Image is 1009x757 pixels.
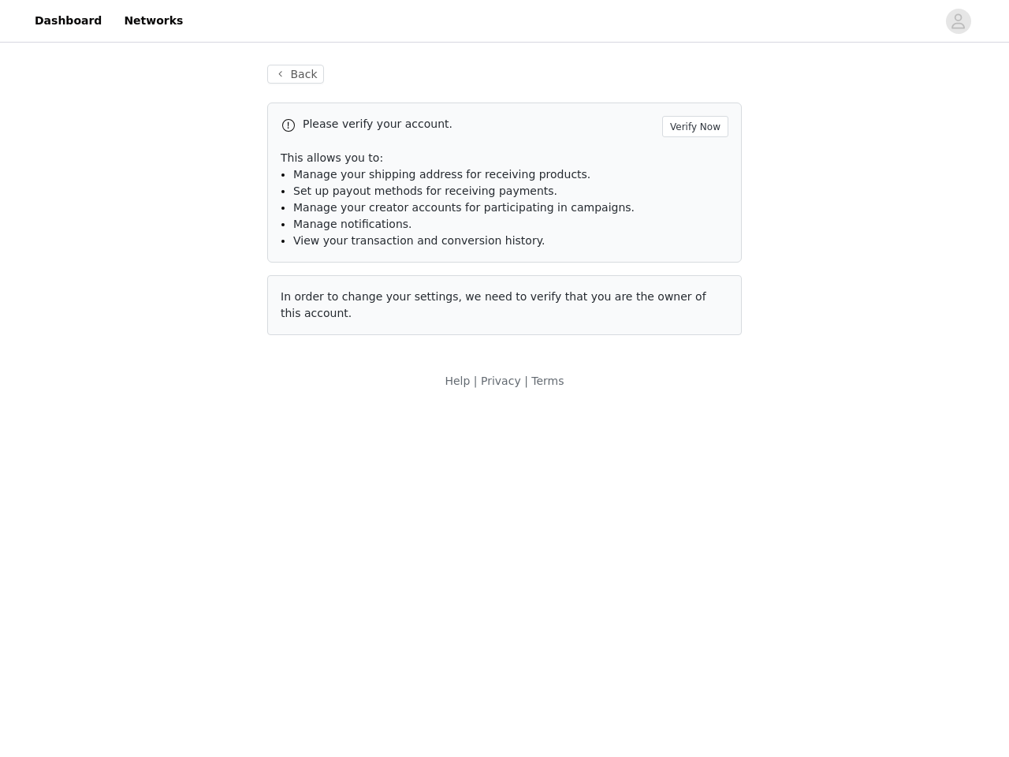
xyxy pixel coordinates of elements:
[303,116,656,132] p: Please verify your account.
[25,3,111,39] a: Dashboard
[445,375,470,387] a: Help
[293,234,545,247] span: View your transaction and conversion history.
[293,185,557,197] span: Set up payout methods for receiving payments.
[267,65,324,84] button: Back
[524,375,528,387] span: |
[293,201,635,214] span: Manage your creator accounts for participating in campaigns.
[481,375,521,387] a: Privacy
[951,9,966,34] div: avatar
[281,150,728,166] p: This allows you to:
[281,290,706,319] span: In order to change your settings, we need to verify that you are the owner of this account.
[293,218,412,230] span: Manage notifications.
[114,3,192,39] a: Networks
[662,116,728,137] button: Verify Now
[531,375,564,387] a: Terms
[474,375,478,387] span: |
[293,168,590,181] span: Manage your shipping address for receiving products.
